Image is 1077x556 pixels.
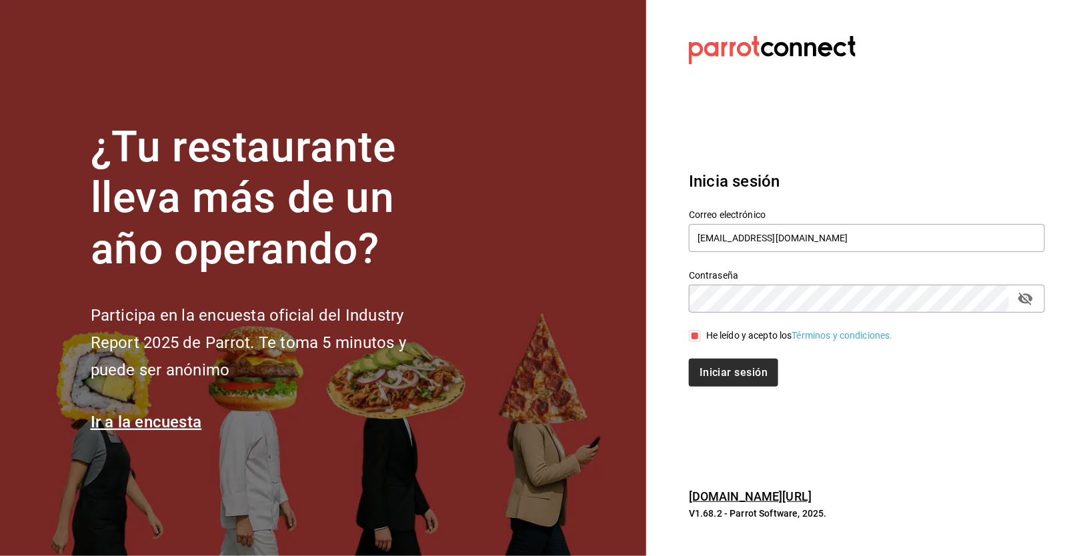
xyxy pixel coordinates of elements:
[792,330,893,341] a: Términos y condiciones.
[706,329,893,343] div: He leído y acepto los
[689,489,812,503] a: [DOMAIN_NAME][URL]
[91,413,202,431] a: Ir a la encuesta
[1014,287,1037,310] button: passwordField
[689,224,1045,252] input: Ingresa tu correo electrónico
[91,302,451,383] h2: Participa en la encuesta oficial del Industry Report 2025 de Parrot. Te toma 5 minutos y puede se...
[689,359,778,387] button: Iniciar sesión
[689,271,1045,280] label: Contraseña
[689,169,1045,193] h3: Inicia sesión
[91,122,451,275] h1: ¿Tu restaurante lleva más de un año operando?
[689,210,1045,219] label: Correo electrónico
[689,507,1045,520] p: V1.68.2 - Parrot Software, 2025.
